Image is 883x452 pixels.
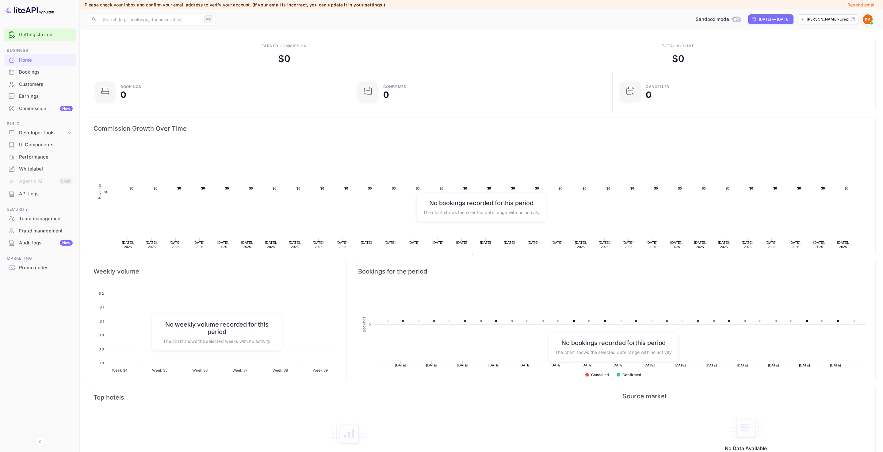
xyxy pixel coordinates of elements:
[252,2,385,7] span: (If your email is incorrect, you can update it in your settings.)
[4,66,76,78] div: Bookings
[99,347,104,351] tspan: $ 0
[278,52,290,66] div: $ 0
[555,349,672,355] p: The chart shows the selected date range with no activity
[4,103,76,114] a: CommissionNew
[713,319,715,323] text: 0
[201,186,205,190] text: $0
[4,262,76,274] div: Promo codes
[130,186,134,190] text: $0
[4,163,76,175] div: Whitelabel
[749,186,753,190] text: $0
[591,373,609,377] text: Cancelled
[4,90,76,102] a: Earnings
[60,240,73,246] div: New
[535,186,539,190] text: $0
[599,241,611,249] text: [DATE], 2025
[480,319,482,323] text: 0
[693,16,743,23] div: Switch to Production mode
[837,241,849,249] text: [DATE], 2025
[170,241,182,249] text: [DATE], 2025
[4,213,76,224] a: Team management
[728,415,764,440] img: empty-state-table.svg
[204,15,213,23] div: ⌘K
[4,54,76,66] a: Home
[511,186,515,190] text: $0
[402,319,404,323] text: 0
[4,237,76,248] a: Audit logsNew
[4,237,76,249] div: Audit logsNew
[559,186,563,190] text: $0
[789,241,801,249] text: [DATE], 2025
[383,90,389,99] div: 0
[744,319,746,323] text: 0
[588,319,590,323] text: 0
[368,186,372,190] text: $0
[85,2,251,7] span: Please check your inbox and confirm your email address to verify your account.
[675,363,686,367] text: [DATE]
[19,81,73,88] div: Customers
[557,319,559,323] text: 0
[575,241,587,249] text: [DATE], 2025
[100,305,104,309] tspan: $ 1
[362,317,366,332] text: Bookings
[519,363,530,367] text: [DATE]
[331,421,368,446] img: empty-state-table2.svg
[807,17,849,22] p: [PERSON_NAME]-uvepl....
[296,186,300,190] text: $0
[622,393,869,400] span: Source market
[19,93,73,100] div: Earnings
[4,139,76,150] a: UI Components
[853,319,854,323] text: 0
[737,363,748,367] text: [DATE]
[821,186,825,190] text: $0
[449,319,450,323] text: 0
[728,319,730,323] text: 0
[4,139,76,151] div: UI Components
[726,186,730,190] text: $0
[313,368,328,373] tspan: Week 39
[4,206,76,213] span: Security
[773,186,777,190] text: $0
[766,241,778,249] text: [DATE], 2025
[94,393,605,402] span: Top hotels
[702,186,706,190] text: $0
[646,241,658,249] text: [DATE], 2025
[4,79,76,90] a: Customers
[146,241,158,249] text: [DATE], 2025
[718,241,730,249] text: [DATE], 2025
[19,105,73,112] div: Commission
[154,186,158,190] text: $0
[4,262,76,273] a: Promo codes
[440,186,444,190] text: $0
[797,186,801,190] text: $0
[487,186,491,190] text: $0
[613,363,624,367] text: [DATE]
[97,184,102,199] text: Revenue
[528,241,539,244] text: [DATE]
[100,319,104,324] tspan: $ 1
[262,43,307,49] div: Earned commission
[158,338,275,344] p: The chart shows the selected weeks with no activity
[320,186,324,190] text: $0
[775,319,777,323] text: 0
[432,241,443,244] text: [DATE]
[511,319,513,323] text: 0
[654,186,658,190] text: $0
[463,186,467,190] text: $0
[19,215,73,222] div: Team management
[369,323,370,327] text: 0
[418,319,419,323] text: 0
[457,363,468,367] text: [DATE]
[19,129,67,136] div: Developer tools
[358,266,869,276] span: Bookings for the period
[112,368,128,373] tspan: Week 34
[725,445,767,451] p: No Data Available
[495,319,497,323] text: 0
[4,151,76,163] a: Performance
[488,363,499,367] text: [DATE]
[19,228,73,235] div: Fraud management
[19,264,73,271] div: Promo codes
[830,363,841,367] text: [DATE]
[60,106,73,111] div: New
